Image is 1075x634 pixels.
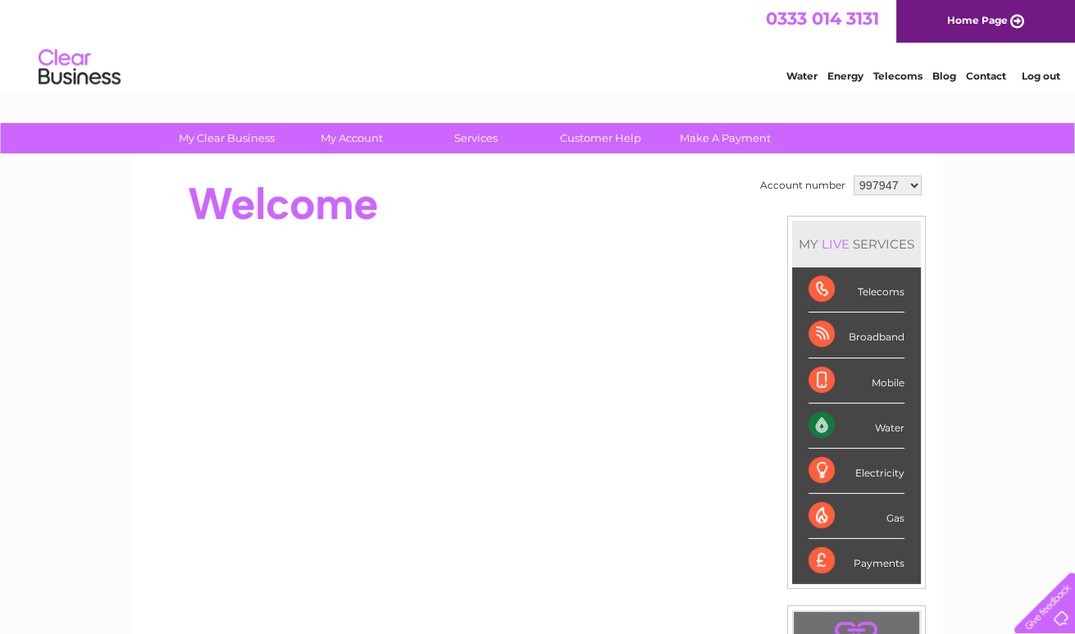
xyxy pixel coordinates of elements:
[766,8,879,29] a: 0333 014 3131
[809,539,904,583] div: Payments
[408,123,544,153] a: Services
[966,70,1006,82] a: Contact
[38,43,121,93] img: logo.png
[159,123,294,153] a: My Clear Business
[809,449,904,494] div: Electricity
[533,123,668,153] a: Customer Help
[786,70,818,82] a: Water
[809,267,904,312] div: Telecoms
[873,70,922,82] a: Telecoms
[284,123,419,153] a: My Account
[809,404,904,449] div: Water
[809,312,904,358] div: Broadband
[818,236,853,252] div: LIVE
[809,494,904,539] div: Gas
[658,123,793,153] a: Make A Payment
[932,70,956,82] a: Blog
[1021,70,1059,82] a: Log out
[792,221,921,267] div: MY SERVICES
[827,70,863,82] a: Energy
[151,9,926,80] div: Clear Business is a trading name of Verastar Limited (registered in [GEOGRAPHIC_DATA] No. 3667643...
[756,171,850,199] td: Account number
[809,358,904,404] div: Mobile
